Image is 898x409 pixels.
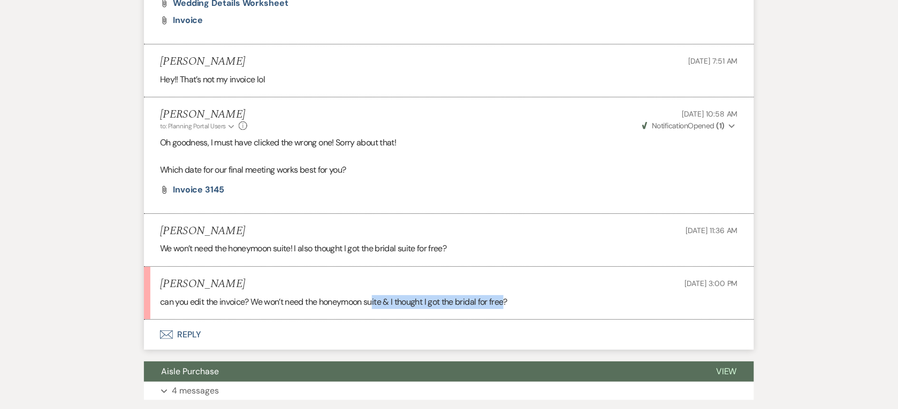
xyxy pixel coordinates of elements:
[160,73,738,87] p: Hey!! That’s not my invoice lol
[652,121,688,130] span: Notification
[160,136,738,150] p: Oh goodness, I must have clicked the wrong one! Sorry about that!
[160,242,738,256] p: We won’t need the honeymoon suite! I also thought I got the bridal suite for free?
[160,295,738,309] p: can you edit the invoice? We won’t need the honeymoon suite & I thought I got the bridal for free?
[717,121,725,130] strong: ( 1 )
[173,186,224,194] a: Invoice 3145
[144,382,754,400] button: 4 messages
[699,361,754,382] button: View
[160,277,245,291] h5: [PERSON_NAME]
[173,184,224,195] span: Invoice 3145
[160,225,245,238] h5: [PERSON_NAME]
[160,121,236,131] button: to: Planning Portal Users
[685,279,738,288] span: [DATE] 3:00 PM
[173,14,203,26] span: invoice
[641,120,738,132] button: NotificationOpened (1)
[716,366,737,377] span: View
[160,55,245,68] h5: [PERSON_NAME]
[160,163,738,177] p: Which date for our final meeting works best for you?
[172,384,219,398] p: 4 messages
[161,366,219,377] span: Aisle Purchase
[160,122,226,130] span: to: Planning Portal Users
[173,16,203,25] a: invoice
[686,226,738,235] span: [DATE] 11:36 AM
[689,56,738,66] span: [DATE] 7:51 AM
[144,361,699,382] button: Aisle Purchase
[144,320,754,350] button: Reply
[682,109,738,119] span: [DATE] 10:58 AM
[160,108,247,121] h5: [PERSON_NAME]
[642,121,725,130] span: Opened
